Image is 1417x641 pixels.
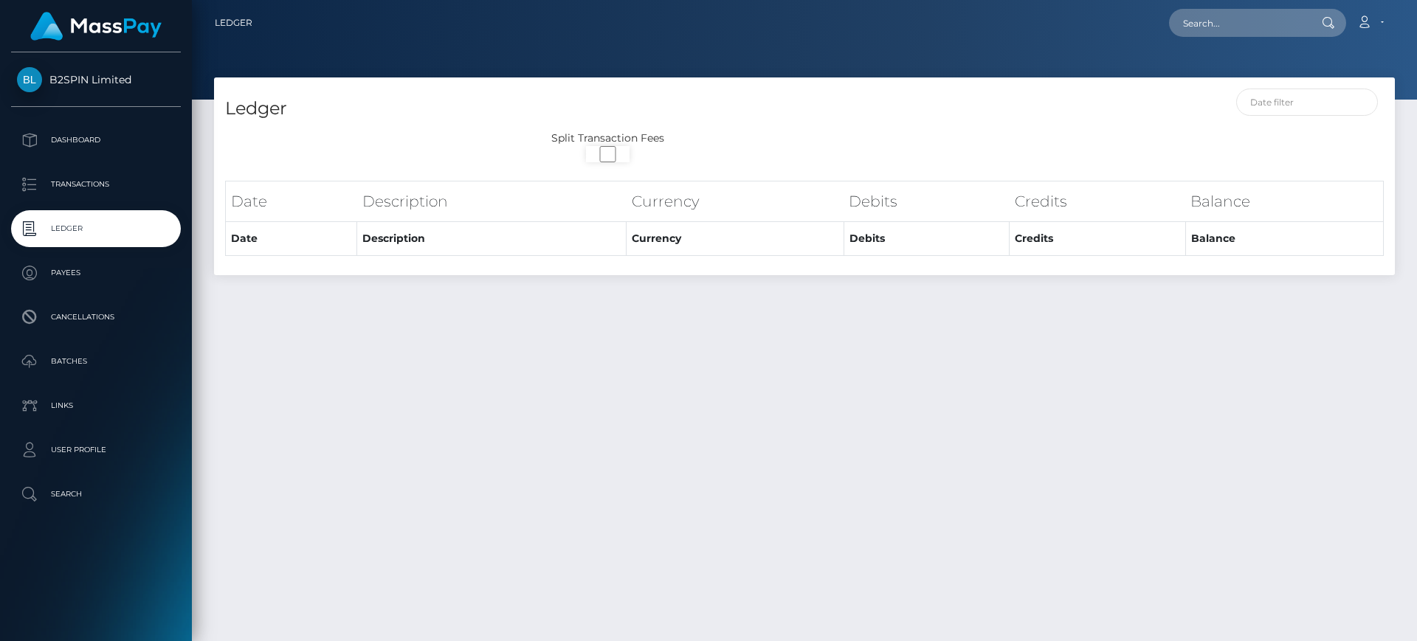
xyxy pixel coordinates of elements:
[11,299,181,336] a: Cancellations
[17,395,175,417] p: Links
[11,166,181,203] a: Transactions
[17,218,175,240] p: Ledger
[627,181,844,221] th: Currency
[17,67,42,92] img: B2SPIN Limited
[17,173,175,195] p: Transactions
[11,387,181,424] a: Links
[17,306,175,328] p: Cancellations
[1185,181,1383,221] th: Balance
[1236,89,1379,116] input: Date filter
[11,73,181,86] span: B2SPIN Limited
[11,343,181,380] a: Batches
[214,131,1001,146] div: Split Transaction Fees
[357,222,627,256] th: Description
[17,129,175,151] p: Dashboard
[11,476,181,513] a: Search
[17,262,175,284] p: Payees
[11,254,181,291] a: Payees
[844,222,1010,256] th: Debits
[11,122,181,159] a: Dashboard
[226,222,357,256] th: Date
[17,350,175,373] p: Batches
[11,432,181,468] a: User Profile
[17,439,175,461] p: User Profile
[11,210,181,247] a: Ledger
[17,483,175,505] p: Search
[226,181,357,221] th: Date
[1010,181,1186,221] th: Credits
[1185,222,1383,256] th: Balance
[844,181,1010,221] th: Debits
[627,222,844,256] th: Currency
[1010,222,1186,256] th: Credits
[225,96,498,122] h4: Ledger
[215,7,252,38] a: Ledger
[1169,9,1308,37] input: Search...
[30,12,162,41] img: MassPay Logo
[357,181,627,221] th: Description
